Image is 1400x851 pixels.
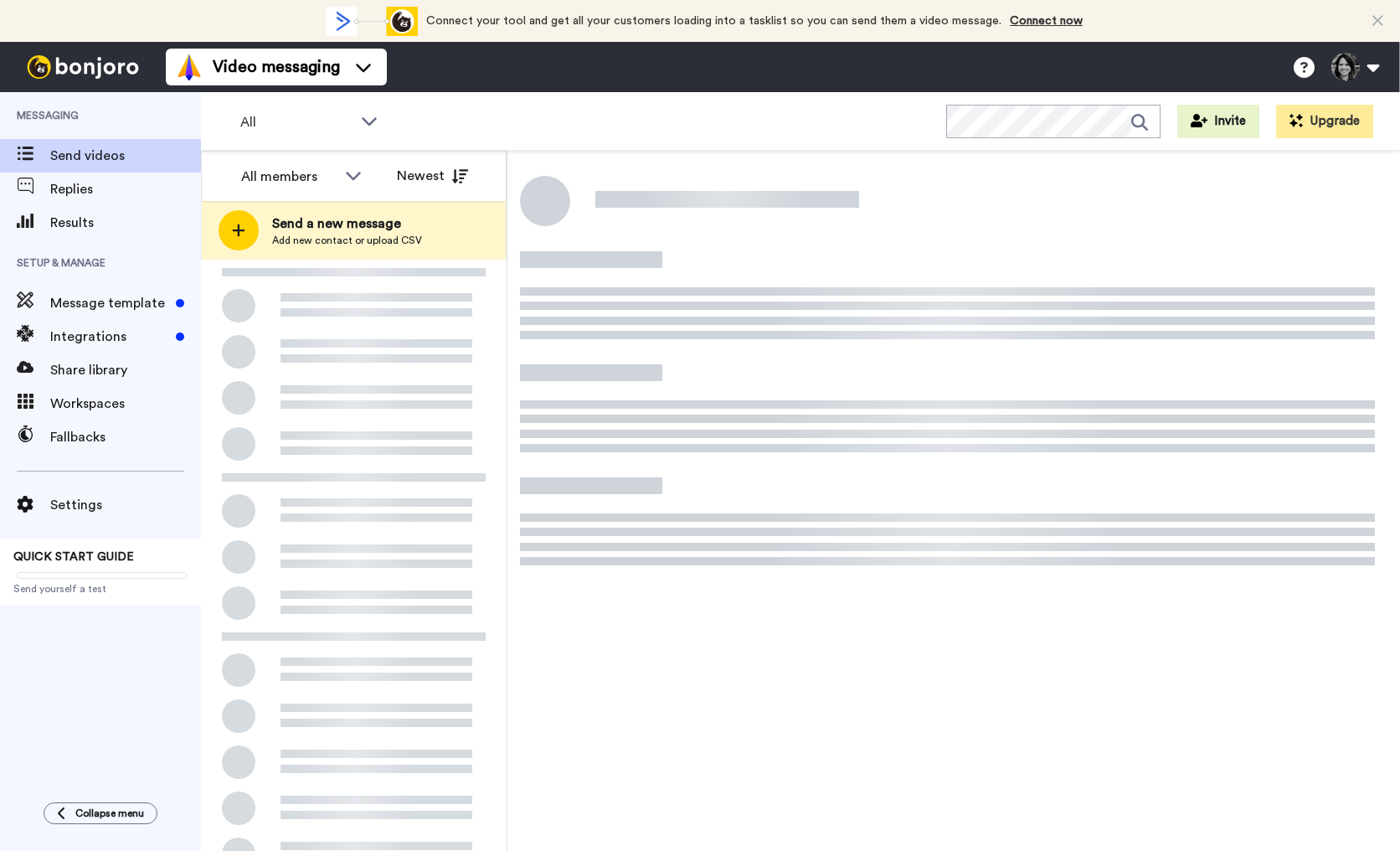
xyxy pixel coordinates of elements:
[75,807,144,820] span: Collapse menu
[50,179,201,199] span: Replies
[50,327,169,347] span: Integrations
[1010,15,1083,27] a: Connect now
[50,293,169,313] span: Message template
[13,582,188,596] span: Send yourself a test
[20,55,146,79] img: bj-logo-header-white.svg
[240,112,353,132] span: All
[272,214,422,234] span: Send a new message
[50,427,201,447] span: Fallbacks
[13,551,134,563] span: QUICK START GUIDE
[50,394,201,414] span: Workspaces
[50,360,201,380] span: Share library
[426,15,1001,27] span: Connect your tool and get all your customers loading into a tasklist so you can send them a video...
[326,7,418,36] div: animation
[213,55,340,79] span: Video messaging
[50,146,201,166] span: Send videos
[384,159,481,193] button: Newest
[272,234,422,247] span: Add new contact or upload CSV
[50,213,201,233] span: Results
[50,495,201,515] span: Settings
[44,802,157,824] button: Collapse menu
[1276,105,1373,138] button: Upgrade
[1177,105,1259,138] button: Invite
[241,167,337,187] div: All members
[176,54,203,80] img: vm-color.svg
